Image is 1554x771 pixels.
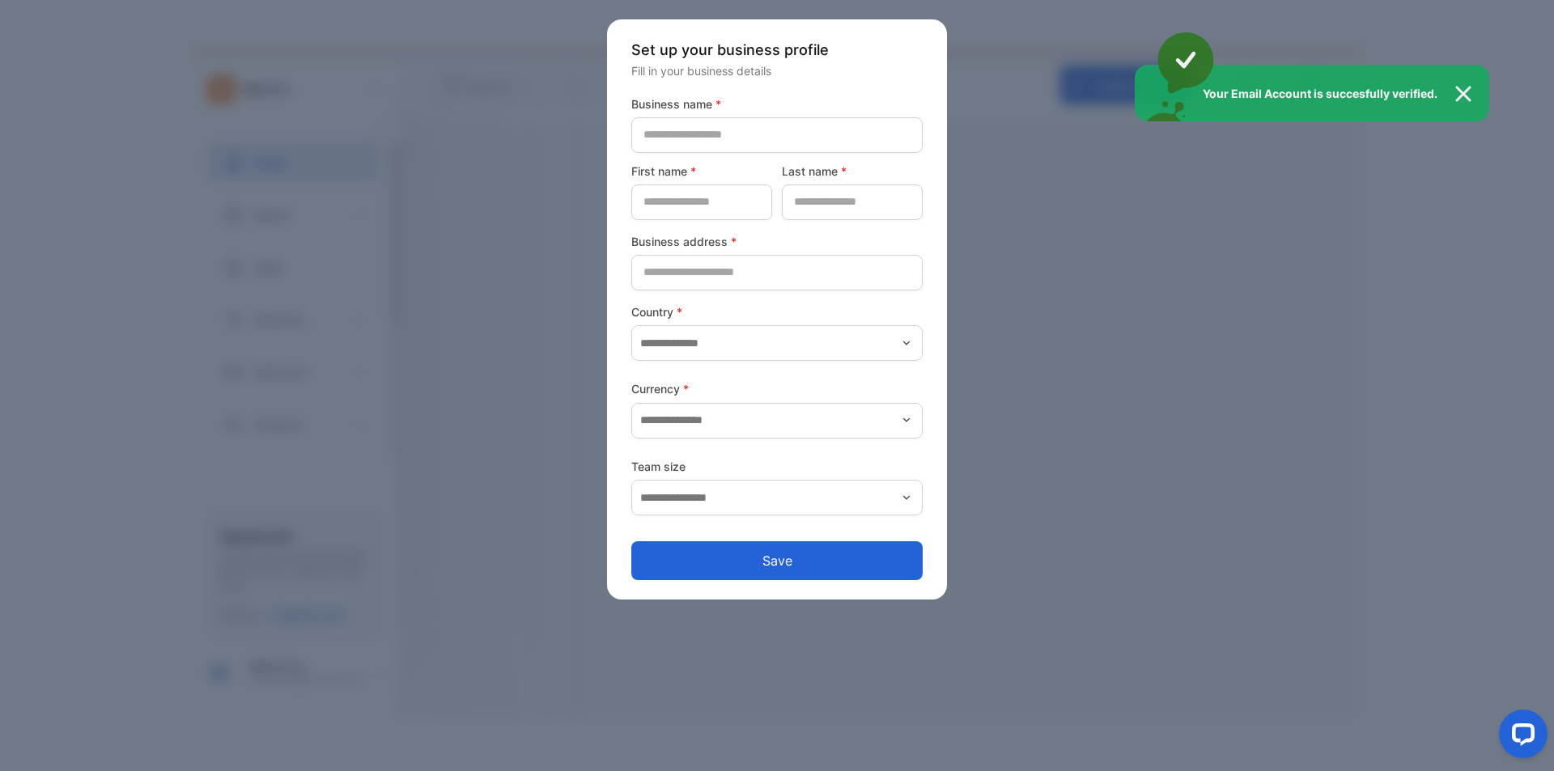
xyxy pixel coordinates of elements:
label: Team size [631,458,923,475]
p: Fill in your business details [631,62,923,79]
iframe: LiveChat chat widget [1486,703,1554,771]
label: Last name [782,163,923,180]
label: First name [631,163,772,180]
label: Business name [631,95,923,112]
label: Currency [631,380,923,397]
label: Business address [631,233,923,250]
p: Set up your business profile [631,39,923,61]
label: Country [631,303,923,320]
span: Your Email Account is succesfully verified. [1151,85,1470,102]
button: Save [631,541,923,580]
